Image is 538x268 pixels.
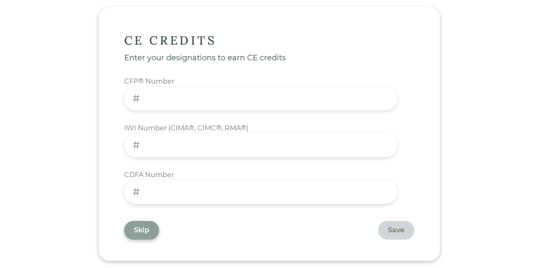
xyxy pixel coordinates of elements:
[124,180,397,204] input: #
[124,76,174,87] div: CFP® Number
[124,33,217,48] div: CE CREDITS
[124,170,174,180] div: CDFA Number
[388,225,404,235] div: Save
[124,123,248,133] div: IWI Number (CIMA®, CIMC®, RMA®)
[124,52,414,64] div: Enter your designations to earn CE credits
[124,87,397,110] input: #
[134,225,149,235] div: Skip
[378,221,414,240] button: Save
[124,133,397,157] input: #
